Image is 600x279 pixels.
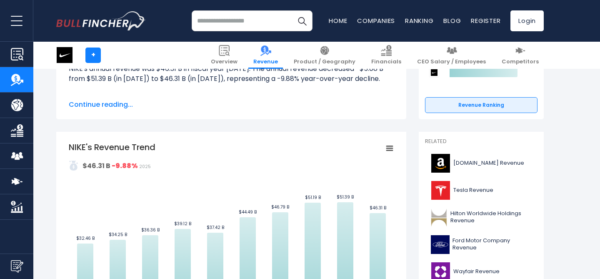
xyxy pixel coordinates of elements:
[329,16,347,25] a: Home
[56,11,146,30] img: bullfincher logo
[112,161,138,171] strong: -9.88%
[430,181,451,200] img: TSLA logo
[69,94,394,124] li: NIKE's quarterly revenue was $11.10 B in the quarter ending [DATE]. The quarterly revenue decreas...
[141,227,160,233] text: $36.36 B
[206,42,242,69] a: Overview
[109,231,127,238] text: $34.25 B
[69,141,155,153] tspan: NIKE's Revenue Trend
[425,97,537,113] a: Revenue Ranking
[430,208,448,227] img: HLT logo
[357,16,395,25] a: Companies
[425,138,537,145] p: Related
[425,152,537,175] a: [DOMAIN_NAME] Revenue
[502,58,539,65] span: Competitors
[211,58,237,65] span: Overview
[239,209,257,215] text: $44.49 B
[429,68,439,78] img: NIKE competitors logo
[305,194,321,201] text: $51.19 B
[69,161,79,171] img: addasd
[510,10,544,31] a: Login
[417,58,486,65] span: CEO Salary / Employees
[76,235,95,241] text: $32.46 B
[253,58,278,65] span: Revenue
[366,42,406,69] a: Financials
[430,235,450,254] img: F logo
[405,16,433,25] a: Ranking
[292,10,312,31] button: Search
[82,161,110,171] strong: $46.31 B
[371,58,401,65] span: Financials
[139,163,151,170] span: 2025
[207,224,224,231] text: $37.42 B
[56,11,146,30] a: Go to homepage
[425,179,537,202] a: Tesla Revenue
[425,206,537,229] a: Hilton Worldwide Holdings Revenue
[294,58,355,65] span: Product / Geography
[174,221,191,227] text: $39.12 B
[69,100,394,110] span: Continue reading...
[430,154,451,173] img: AMZN logo
[443,16,461,25] a: Blog
[85,48,101,63] a: +
[337,194,354,200] text: $51.39 B
[69,64,394,84] li: NIKE's annual revenue was $46.31 B in fiscal year [DATE]. The annual revenue decreased -$5.08 B f...
[425,233,537,256] a: Ford Motor Company Revenue
[57,47,72,63] img: NKE logo
[412,42,491,69] a: CEO Salary / Employees
[271,204,289,210] text: $46.79 B
[289,42,360,69] a: Product / Geography
[471,16,500,25] a: Register
[497,42,544,69] a: Competitors
[248,42,283,69] a: Revenue
[370,205,386,211] text: $46.31 B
